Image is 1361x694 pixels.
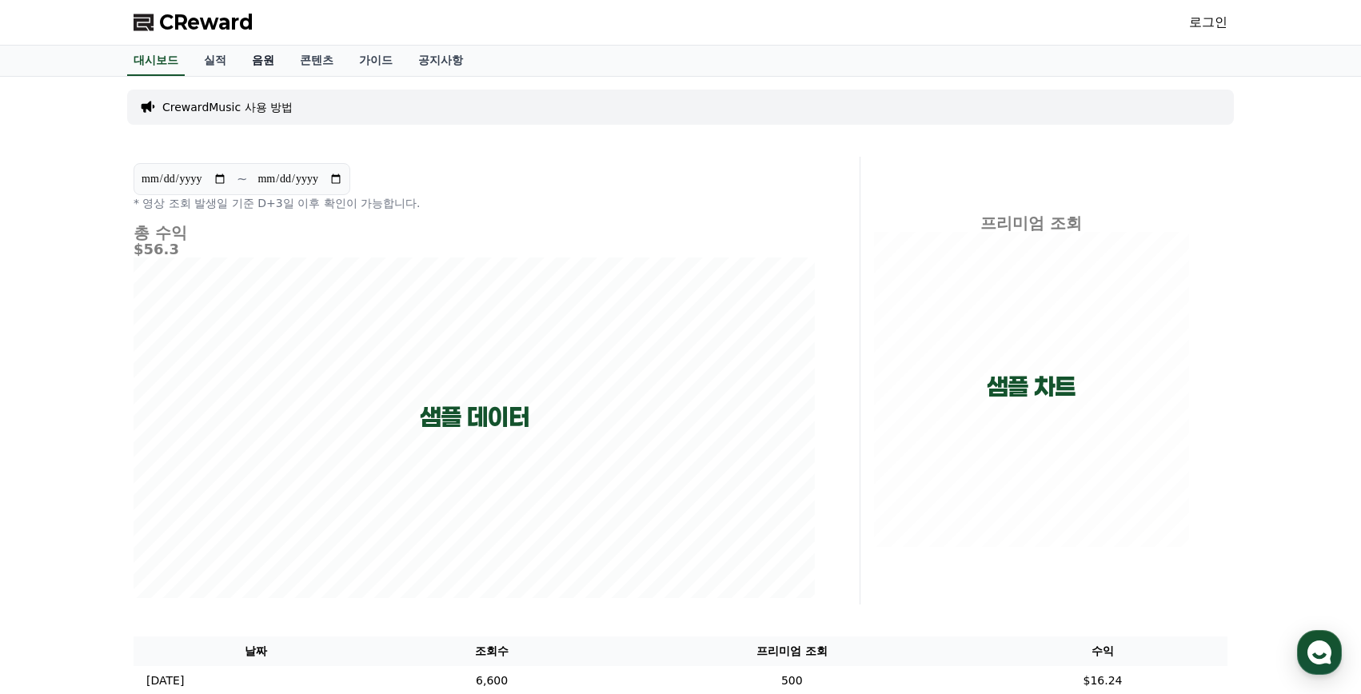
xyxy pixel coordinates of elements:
[206,507,307,547] a: 설정
[237,170,247,189] p: ~
[247,531,266,544] span: 설정
[134,636,378,666] th: 날짜
[346,46,405,76] a: 가이드
[106,507,206,547] a: 대화
[127,46,185,76] a: 대시보드
[146,532,166,544] span: 대화
[191,46,239,76] a: 실적
[873,214,1189,232] h4: 프리미엄 조회
[159,10,253,35] span: CReward
[978,636,1227,666] th: 수익
[5,507,106,547] a: 홈
[162,99,293,115] a: CrewardMusic 사용 방법
[134,241,815,257] h5: $56.3
[405,46,476,76] a: 공지사항
[420,403,529,432] p: 샘플 데이터
[287,46,346,76] a: 콘텐츠
[606,636,978,666] th: 프리미엄 조회
[134,224,815,241] h4: 총 수익
[50,531,60,544] span: 홈
[134,195,815,211] p: * 영상 조회 발생일 기준 D+3일 이후 확인이 가능합니다.
[1189,13,1227,32] a: 로그인
[987,373,1076,401] p: 샘플 차트
[146,672,184,689] p: [DATE]
[378,636,606,666] th: 조회수
[239,46,287,76] a: 음원
[134,10,253,35] a: CReward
